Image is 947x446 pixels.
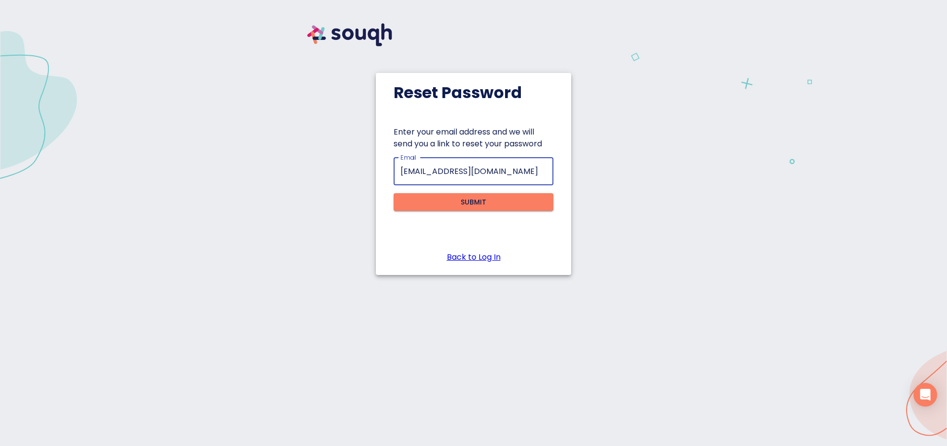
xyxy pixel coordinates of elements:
img: souqh logo [296,12,403,58]
h4: Reset Password [394,83,553,103]
div: Open Intercom Messenger [913,383,937,407]
a: Back to Log In [447,251,501,263]
span: Submit [401,196,546,208]
p: Enter your email address and we will send you a link to reset your password [394,126,553,150]
button: Submit [394,193,553,211]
